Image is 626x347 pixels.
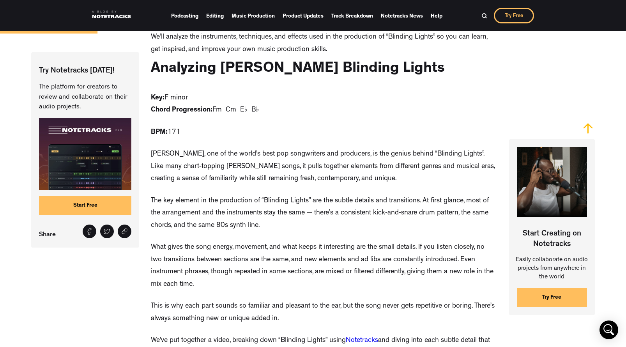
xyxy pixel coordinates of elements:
[151,95,164,102] strong: Key:
[83,225,96,238] a: Share on Facebook
[481,13,487,19] img: Search Bar
[381,10,423,21] a: Notetracks News
[39,195,131,215] a: Start Free
[151,60,445,79] h2: Analyzing [PERSON_NAME] Blinding Lights
[599,320,618,339] div: Open Intercom Messenger
[171,10,198,21] a: Podcasting
[509,223,595,250] p: Start Creating on Notetracks
[151,149,497,186] p: [PERSON_NAME], one of the world’s best pop songwriters and producers, is the genius behind “Blind...
[509,255,595,281] p: Easily collaborate on audio projects from anywhere in the world
[151,301,497,325] p: This is why each part sounds so familiar and pleasant to the ear, but the song never gets repetit...
[494,8,534,23] a: Try Free
[331,10,373,21] a: Track Breakdown
[431,10,442,21] a: Help
[121,228,128,235] img: Share link icon
[39,82,131,112] p: The platform for creators to review and collaborate on their audio projects.
[151,195,497,232] p: The key element in the production of “Blinding Lights” are the subtle details and transitions. At...
[151,107,212,114] strong: Chord Progression:
[151,127,180,139] p: 171
[151,129,168,136] strong: BPM:
[206,10,224,21] a: Editing
[346,337,378,344] a: Notetracks
[151,32,497,56] p: We’ll analyze the instruments, techniques, and effects used in the production of “Blinding Lights...
[232,10,275,21] a: Music Production
[39,228,60,240] p: Share
[151,92,259,117] p: F minor Fm Cm E♭ B♭
[100,225,114,238] a: Tweet
[151,242,497,291] p: What gives the song energy, movement, and what keeps it interesting are the small details. If you...
[283,10,324,21] a: Product Updates
[517,287,587,307] a: Try Free
[39,66,131,76] p: Try Notetracks [DATE]!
